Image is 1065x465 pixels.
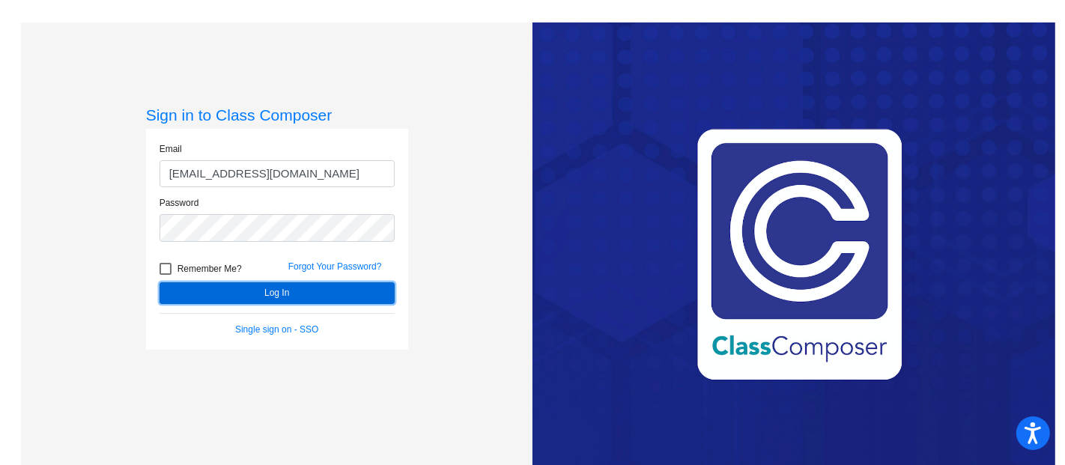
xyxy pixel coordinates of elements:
label: Password [160,196,199,210]
button: Log In [160,282,395,304]
h3: Sign in to Class Composer [146,106,408,124]
a: Forgot Your Password? [288,261,382,272]
a: Single sign on - SSO [235,324,318,335]
label: Email [160,142,182,156]
span: Remember Me? [177,260,242,278]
